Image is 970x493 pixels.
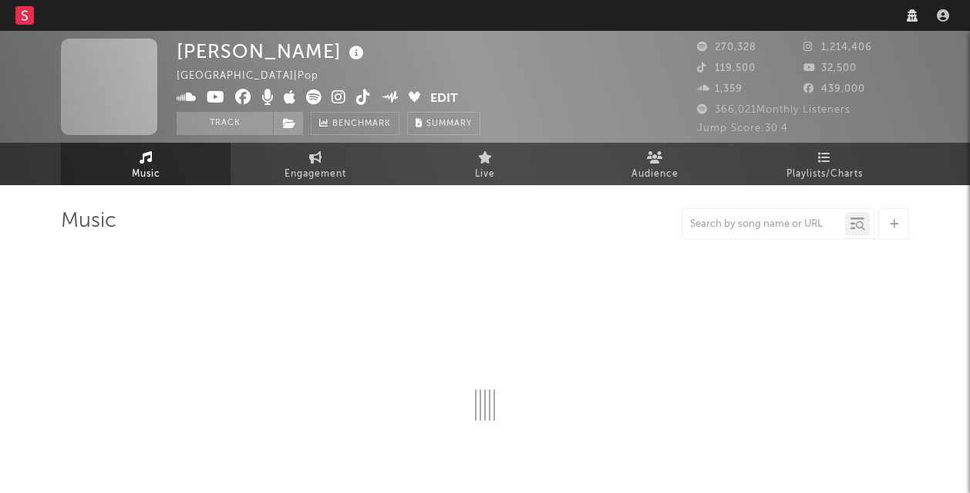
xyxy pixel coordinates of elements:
span: 270,328 [697,42,756,52]
span: Music [132,165,160,184]
a: Music [61,143,231,185]
button: Edit [430,89,458,109]
a: Engagement [231,143,400,185]
span: Summary [426,120,472,128]
button: Track [177,112,273,135]
input: Search by song name or URL [682,218,845,231]
span: 32,500 [803,63,857,73]
div: [PERSON_NAME] [177,39,368,64]
span: Engagement [285,165,346,184]
span: 1,214,406 [803,42,872,52]
span: 1,359 [697,84,743,94]
span: Jump Score: 30.4 [697,123,788,133]
span: Playlists/Charts [786,165,863,184]
span: Live [475,165,495,184]
a: Playlists/Charts [739,143,909,185]
a: Live [400,143,570,185]
button: Summary [407,112,480,135]
span: 119,500 [697,63,756,73]
a: Benchmark [311,112,399,135]
div: [GEOGRAPHIC_DATA] | Pop [177,67,336,86]
span: 366,021 Monthly Listeners [697,105,850,115]
span: 439,000 [803,84,865,94]
a: Audience [570,143,739,185]
span: Audience [632,165,679,184]
span: Benchmark [332,115,391,133]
